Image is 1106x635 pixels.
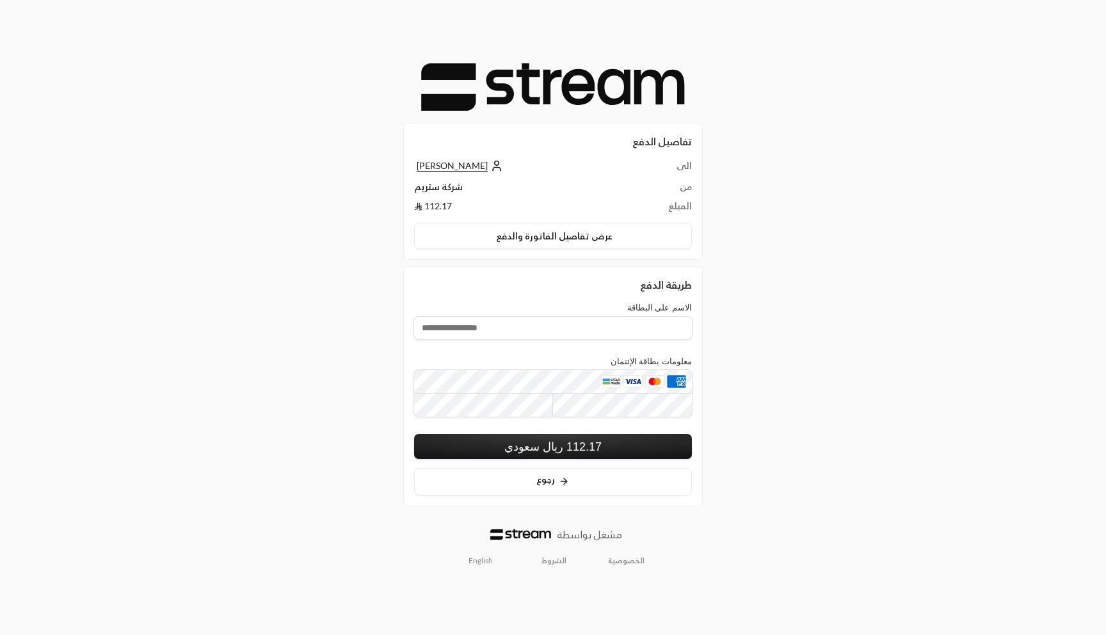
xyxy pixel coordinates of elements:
p: مشغل بواسطة [557,527,622,542]
a: الشروط [541,556,566,566]
td: 112.17 [414,200,634,213]
span: [PERSON_NAME] [417,160,488,172]
td: من [634,181,692,200]
td: شركة ستريم [414,181,634,200]
h2: تفاصيل الدفع [414,134,692,149]
img: Company Logo [421,61,684,113]
a: الخصوصية [608,556,645,566]
button: رجوع [414,468,692,495]
a: [PERSON_NAME] [414,160,503,171]
img: Logo [490,529,551,540]
label: الاسم على البطاقة [627,303,692,312]
div: طريقة الدفع [414,277,692,293]
a: English [461,551,500,571]
td: المبلغ [634,200,692,213]
button: عرض تفاصيل الفاتورة والدفع [414,223,692,250]
label: معلومات بطاقة الإئتمان [611,357,692,366]
td: الى [634,159,692,181]
button: 112.17 ريال سعودي [414,434,692,459]
span: رجوع [536,474,555,485]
